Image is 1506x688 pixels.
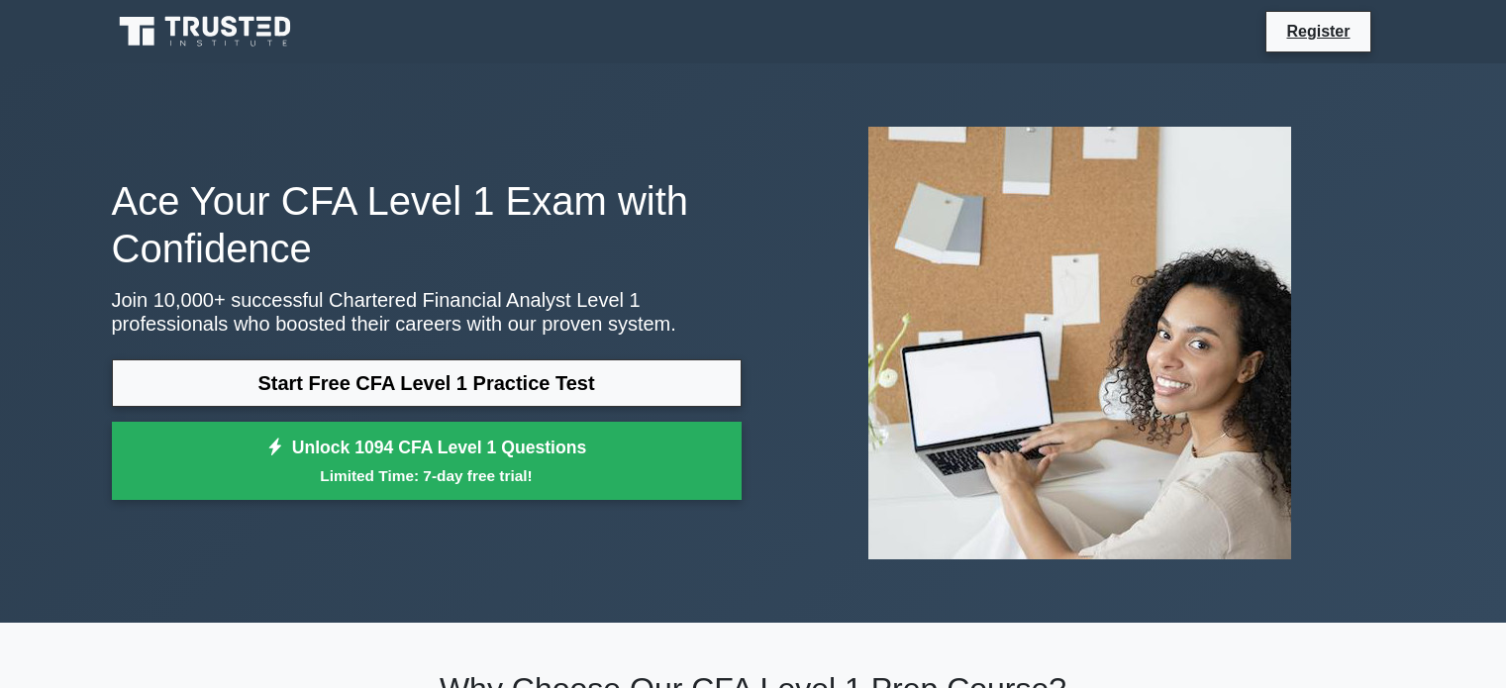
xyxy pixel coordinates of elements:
a: Register [1274,19,1361,44]
a: Unlock 1094 CFA Level 1 QuestionsLimited Time: 7-day free trial! [112,422,742,501]
h1: Ace Your CFA Level 1 Exam with Confidence [112,177,742,272]
small: Limited Time: 7-day free trial! [137,464,717,487]
p: Join 10,000+ successful Chartered Financial Analyst Level 1 professionals who boosted their caree... [112,288,742,336]
a: Start Free CFA Level 1 Practice Test [112,359,742,407]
